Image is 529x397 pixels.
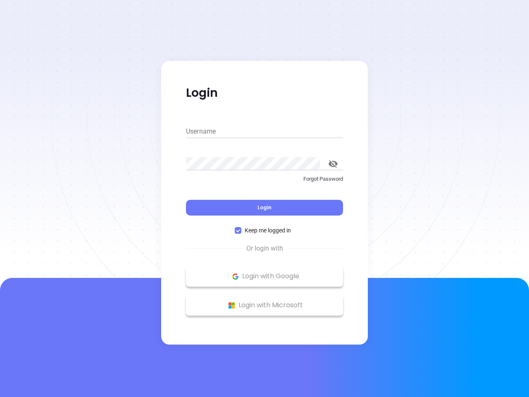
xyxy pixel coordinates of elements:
span: Login [257,204,272,211]
span: Or login with [242,244,287,254]
p: Login with Microsoft [190,299,339,311]
p: Login with Google [190,270,339,282]
button: Google Logo Login with Google [186,266,343,287]
img: Microsoft Logo [226,300,237,311]
button: Microsoft Logo Login with Microsoft [186,295,343,316]
p: Login [186,86,343,100]
p: Forgot Password [186,175,343,183]
a: Forgot Password [186,175,343,190]
span: Keep me logged in [241,226,294,235]
button: Login [186,200,343,215]
button: toggle password visibility [323,154,343,174]
img: Google Logo [230,271,241,282]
